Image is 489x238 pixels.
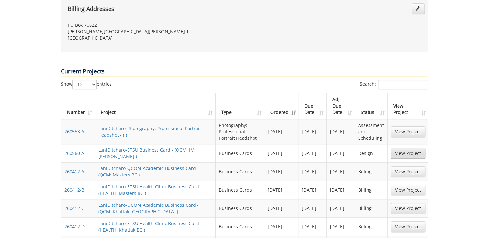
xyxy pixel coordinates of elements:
a: LaniDitcharo-Photography: Professional Portrait Headshot - ( ) [98,125,201,138]
td: [DATE] [264,144,298,162]
td: [DATE] [327,144,355,162]
td: [DATE] [298,144,327,162]
input: Search: [378,80,428,89]
td: [DATE] [298,181,327,199]
a: View Project [391,203,425,214]
td: Billing [355,181,388,199]
td: Business Cards [216,144,264,162]
th: Project: activate to sort column ascending [95,93,216,119]
td: Business Cards [216,217,264,236]
a: View Project [391,185,425,195]
td: [DATE] [264,181,298,199]
p: [PERSON_NAME][GEOGRAPHIC_DATA][PERSON_NAME] 1 [68,28,240,35]
th: Number: activate to sort column ascending [61,93,95,119]
td: Business Cards [216,181,264,199]
th: Ordered: activate to sort column ascending [264,93,298,119]
p: Current Projects [61,67,428,76]
a: LaniDitcharo-QCOM Academic Business Card - (QCM: Masters BC ) [98,165,199,178]
a: View Project [391,166,425,177]
td: Design [355,144,388,162]
p: [GEOGRAPHIC_DATA] [68,35,240,41]
a: View Project [391,126,425,137]
th: Adj. Due Date: activate to sort column ascending [327,93,355,119]
td: Business Cards [216,162,264,181]
a: 260412-B [64,187,84,193]
p: PO Box 70622 [68,22,240,28]
a: LaniDitcharo-ETSU Health Clinic Business Card - (HEALTH: Masters BC ) [98,184,202,196]
th: Type: activate to sort column ascending [216,93,264,119]
td: [DATE] [298,162,327,181]
a: View Project [391,148,425,159]
td: [DATE] [298,217,327,236]
td: Assessment and Scheduling [355,119,388,144]
a: Edit Addresses [412,3,425,14]
td: Billing [355,199,388,217]
select: Showentries [72,80,97,89]
td: [DATE] [327,119,355,144]
a: LaniDitcharo-ETSU Health Clinic Business Card - (HEALTH: Khattak BC ) [98,220,202,233]
td: [DATE] [264,162,298,181]
label: Search: [360,80,428,89]
td: Billing [355,162,388,181]
a: 260412-C [64,205,84,211]
h4: Billing Addresses [68,6,406,14]
th: Status: activate to sort column ascending [355,93,388,119]
td: [DATE] [264,199,298,217]
a: 260553-A [64,129,84,135]
a: 260560-A [64,150,84,156]
label: Show entries [61,80,112,89]
th: View Project: activate to sort column ascending [388,93,428,119]
a: View Project [391,221,425,232]
td: [DATE] [327,199,355,217]
th: Due Date: activate to sort column ascending [298,93,327,119]
a: 260412-D [64,224,85,230]
td: [DATE] [298,119,327,144]
a: LaniDitcharo-QCOM Academic Business Card - (QCM: Khattak [GEOGRAPHIC_DATA] ) [98,202,199,214]
td: [DATE] [264,217,298,236]
td: Billing [355,217,388,236]
td: [DATE] [264,119,298,144]
a: LaniDitcharo-ETSU Business Card - (QCM: IM [PERSON_NAME] ) [98,147,195,159]
a: 260412-A [64,168,84,175]
td: [DATE] [327,181,355,199]
td: Photography: Professional Portrait Headshot [216,119,264,144]
td: Business Cards [216,199,264,217]
td: [DATE] [327,217,355,236]
td: [DATE] [327,162,355,181]
td: [DATE] [298,199,327,217]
